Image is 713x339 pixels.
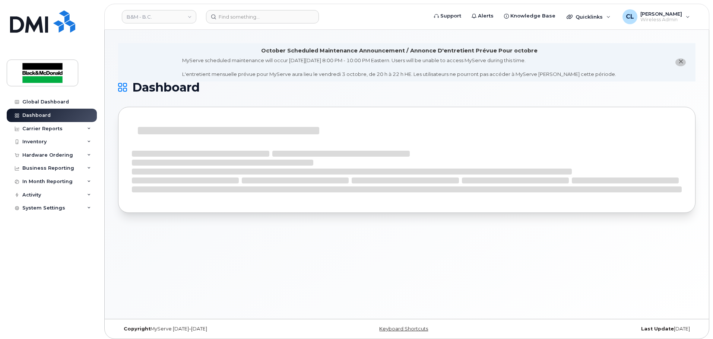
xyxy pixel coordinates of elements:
strong: Last Update [641,326,674,332]
div: October Scheduled Maintenance Announcement / Annonce D'entretient Prévue Pour octobre [261,47,538,55]
button: close notification [675,58,686,66]
div: MyServe [DATE]–[DATE] [118,326,311,332]
a: Keyboard Shortcuts [379,326,428,332]
strong: Copyright [124,326,150,332]
div: MyServe scheduled maintenance will occur [DATE][DATE] 8:00 PM - 10:00 PM Eastern. Users will be u... [182,57,616,78]
span: Dashboard [132,82,200,93]
div: [DATE] [503,326,695,332]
